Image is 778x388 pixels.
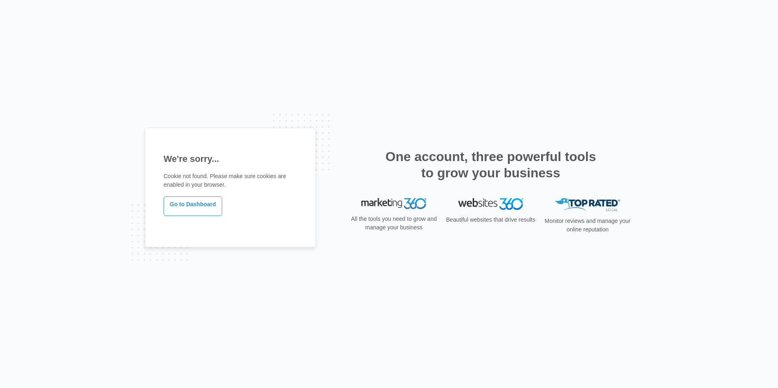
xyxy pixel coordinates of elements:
[361,198,426,209] img: Marketing 360
[542,217,633,234] p: Monitor reviews and manage your online reputation
[348,215,439,232] p: All the tools you need to grow and manage your business
[445,216,536,224] p: Beautiful websites that drive results
[164,196,222,216] a: Go to Dashboard
[164,172,297,189] p: Cookie not found. Please make sure cookies are enabled in your browser.
[555,198,620,211] img: Top Rated Local
[383,148,599,181] h2: One account, three powerful tools to grow your business
[164,152,297,166] h1: We're sorry...
[458,198,523,210] img: Websites 360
